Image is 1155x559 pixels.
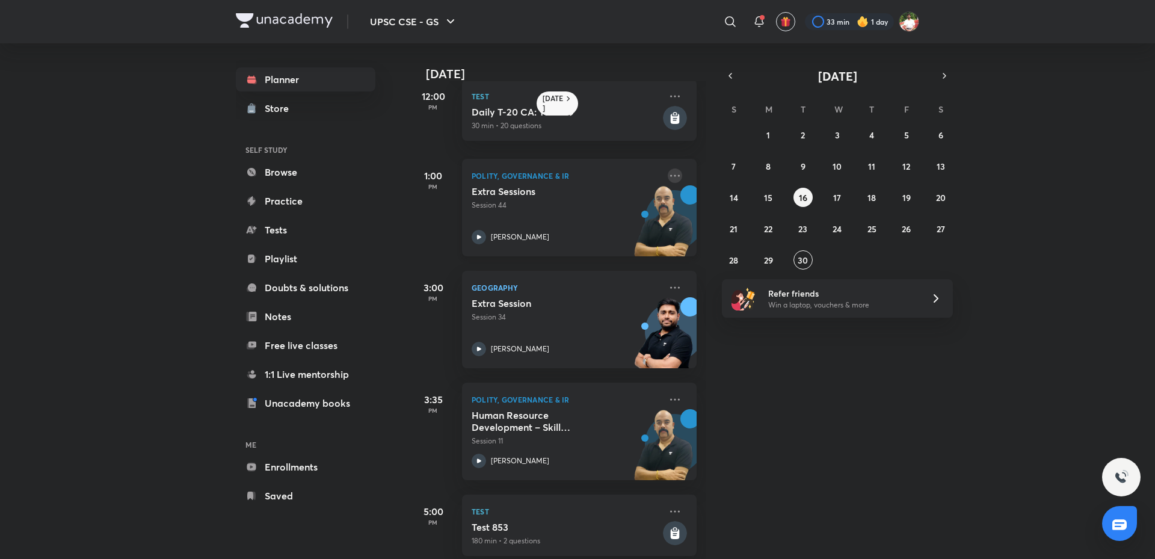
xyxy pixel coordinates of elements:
[793,219,813,238] button: September 23, 2025
[759,125,778,144] button: September 1, 2025
[776,12,795,31] button: avatar
[472,504,661,519] p: Test
[902,192,911,203] abbr: September 19, 2025
[764,223,772,235] abbr: September 22, 2025
[472,536,661,546] p: 180 min • 2 questions
[938,129,943,141] abbr: September 6, 2025
[799,192,807,203] abbr: September 16, 2025
[780,16,791,27] img: avatar
[828,188,847,207] button: September 17, 2025
[409,295,457,302] p: PM
[899,11,919,32] img: Shashank Soni
[902,161,910,172] abbr: September 12, 2025
[724,188,744,207] button: September 14, 2025
[236,276,375,300] a: Doubts & solutions
[835,129,840,141] abbr: September 3, 2025
[828,156,847,176] button: September 10, 2025
[265,101,296,116] div: Store
[902,223,911,235] abbr: September 26, 2025
[765,103,772,115] abbr: Monday
[828,219,847,238] button: September 24, 2025
[472,185,621,197] h5: Extra Sessions
[768,300,916,310] p: Win a laptop, vouchers & more
[759,219,778,238] button: September 22, 2025
[409,504,457,519] h5: 5:00
[798,223,807,235] abbr: September 23, 2025
[472,436,661,446] p: Session 11
[897,156,916,176] button: September 12, 2025
[867,192,876,203] abbr: September 18, 2025
[828,125,847,144] button: September 3, 2025
[236,189,375,213] a: Practice
[759,156,778,176] button: September 8, 2025
[793,156,813,176] button: September 9, 2025
[862,125,881,144] button: September 4, 2025
[937,223,945,235] abbr: September 27, 2025
[472,89,661,103] p: Test
[409,168,457,183] h5: 1:00
[931,156,950,176] button: September 13, 2025
[724,219,744,238] button: September 21, 2025
[869,129,874,141] abbr: September 4, 2025
[472,297,621,309] h5: Extra Session
[236,362,375,386] a: 1:1 Live mentorship
[409,392,457,407] h5: 3:35
[801,103,805,115] abbr: Tuesday
[793,188,813,207] button: September 16, 2025
[1114,470,1129,484] img: ttu
[409,519,457,526] p: PM
[236,247,375,271] a: Playlist
[472,280,661,295] p: Geography
[793,125,813,144] button: September 2, 2025
[764,192,772,203] abbr: September 15, 2025
[798,255,808,266] abbr: September 30, 2025
[904,103,909,115] abbr: Friday
[409,280,457,295] h5: 3:00
[236,484,375,508] a: Saved
[801,161,805,172] abbr: September 9, 2025
[729,255,738,266] abbr: September 28, 2025
[764,255,773,266] abbr: September 29, 2025
[833,161,842,172] abbr: September 10, 2025
[472,200,661,211] p: Session 44
[472,168,661,183] p: Polity, Governance & IR
[730,192,738,203] abbr: September 14, 2025
[236,13,333,28] img: Company Logo
[236,391,375,415] a: Unacademy books
[834,103,843,115] abbr: Wednesday
[904,129,909,141] abbr: September 5, 2025
[931,188,950,207] button: September 20, 2025
[543,94,564,113] h6: [DATE]
[931,219,950,238] button: September 27, 2025
[426,67,709,81] h4: [DATE]
[818,68,857,84] span: [DATE]
[630,185,697,268] img: unacademy
[731,286,756,310] img: referral
[936,192,946,203] abbr: September 20, 2025
[731,103,736,115] abbr: Sunday
[801,129,805,141] abbr: September 2, 2025
[862,219,881,238] button: September 25, 2025
[236,140,375,160] h6: SELF STUDY
[472,312,661,323] p: Session 34
[766,129,770,141] abbr: September 1, 2025
[472,521,661,533] h5: Test 853
[759,188,778,207] button: September 15, 2025
[236,333,375,357] a: Free live classes
[768,287,916,300] h6: Refer friends
[730,223,738,235] abbr: September 21, 2025
[472,392,661,407] p: Polity, Governance & IR
[236,160,375,184] a: Browse
[724,250,744,270] button: September 28, 2025
[491,232,549,242] p: [PERSON_NAME]
[236,96,375,120] a: Store
[491,344,549,354] p: [PERSON_NAME]
[862,188,881,207] button: September 18, 2025
[867,223,876,235] abbr: September 25, 2025
[409,89,457,103] h5: 12:00
[236,67,375,91] a: Planner
[938,103,943,115] abbr: Saturday
[236,218,375,242] a: Tests
[862,156,881,176] button: September 11, 2025
[869,103,874,115] abbr: Thursday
